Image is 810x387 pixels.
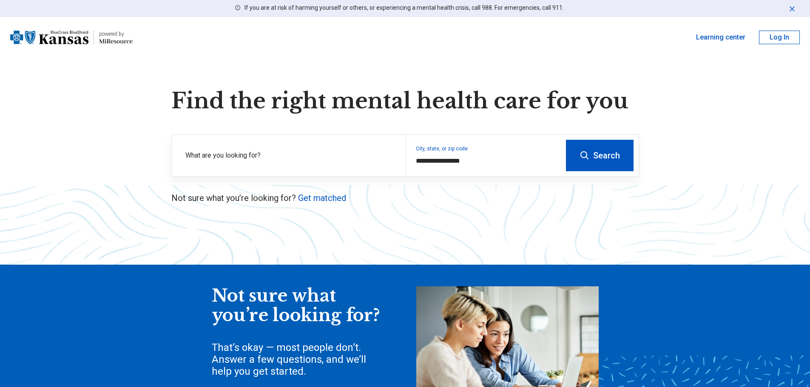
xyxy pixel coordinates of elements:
a: Blue Cross Blue Shield Kansaspowered by [10,27,133,48]
h1: Find the right mental health care for you [171,88,639,114]
div: That’s okay — most people don’t. Answer a few questions, and we’ll help you get started. [212,342,382,377]
a: Get matched [298,193,346,203]
div: powered by [99,30,133,38]
img: Blue Cross Blue Shield Kansas [10,27,88,48]
p: If you are at risk of harming yourself or others, or experiencing a mental health crisis, call 98... [244,3,564,12]
p: Not sure what you’re looking for? [171,192,639,204]
button: Log In [759,31,800,44]
label: What are you looking for? [185,150,395,161]
button: Dismiss [788,3,796,14]
div: Not sure what you’re looking for? [212,286,382,325]
a: Learning center [696,32,745,42]
button: Search [566,140,634,171]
